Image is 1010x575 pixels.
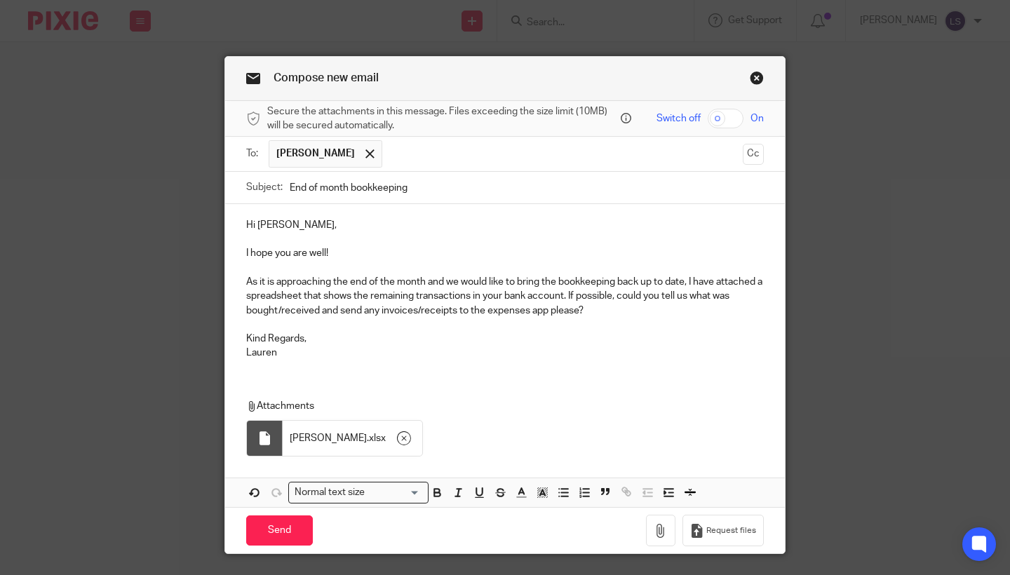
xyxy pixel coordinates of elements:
[246,275,764,318] p: As it is approaching the end of the month and we would like to bring the bookkeeping back up to d...
[370,485,420,500] input: Search for option
[267,104,617,133] span: Secure the attachments in this message. Files exceeding the size limit (10MB) will be secured aut...
[246,332,764,346] p: Kind Regards,
[288,482,429,503] div: Search for option
[743,144,764,165] button: Cc
[246,346,764,360] p: Lauren
[656,111,701,126] span: Switch off
[246,246,764,260] p: I hope you are well!
[246,147,262,161] label: To:
[246,515,313,546] input: Send
[246,399,760,413] p: Attachments
[706,525,756,536] span: Request files
[246,218,764,232] p: Hi [PERSON_NAME],
[750,71,764,90] a: Close this dialog window
[246,180,283,194] label: Subject:
[369,431,386,445] span: xlsx
[682,515,764,546] button: Request files
[276,147,355,161] span: [PERSON_NAME]
[750,111,764,126] span: On
[283,421,422,456] div: .
[292,485,368,500] span: Normal text size
[290,431,367,445] span: [PERSON_NAME]
[274,72,379,83] span: Compose new email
